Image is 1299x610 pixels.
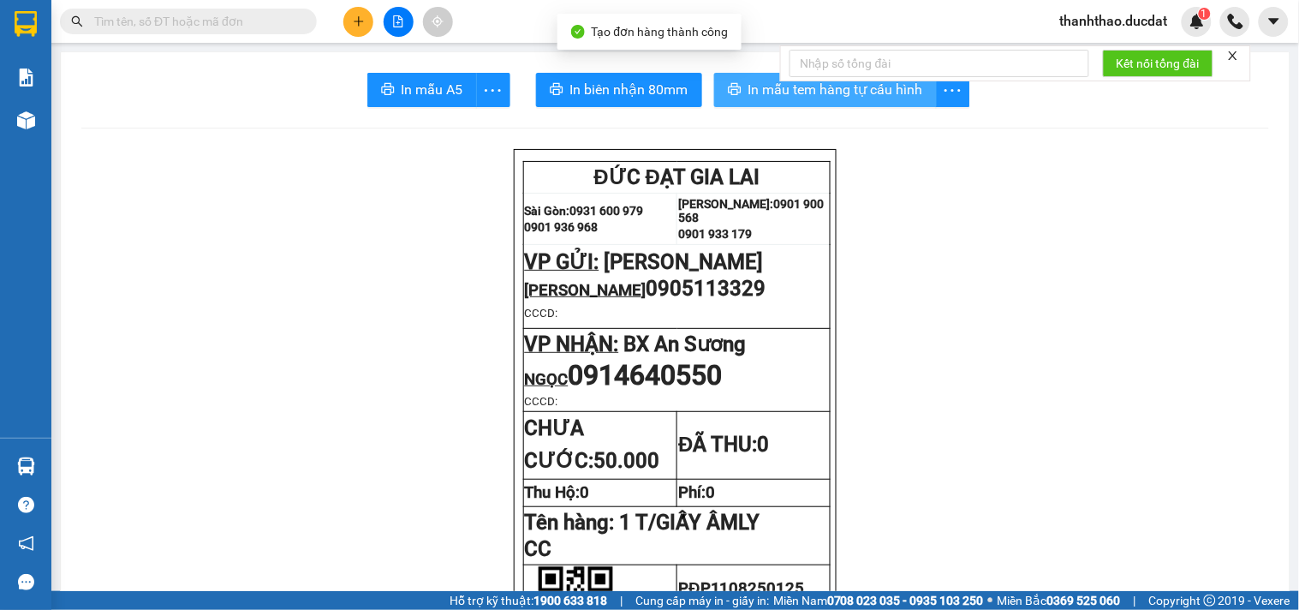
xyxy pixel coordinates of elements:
[476,73,510,107] button: more
[525,250,599,274] span: VP GỬI:
[678,197,773,211] strong: [PERSON_NAME]:
[678,433,769,457] strong: ĐÃ THU:
[110,48,217,64] strong: [PERSON_NAME]:
[477,80,509,101] span: more
[569,359,723,392] span: 0914640550
[18,535,34,552] span: notification
[827,594,984,607] strong: 0708 023 035 - 0935 103 250
[1117,54,1200,73] span: Kết nối tổng đài
[706,483,715,502] span: 0
[1199,8,1211,20] sup: 1
[392,15,404,27] span: file-add
[1189,14,1205,29] img: icon-new-feature
[525,370,569,389] span: NGỌC
[1103,50,1213,77] button: Kết nối tổng đài
[402,79,463,100] span: In mẫu A5
[384,7,414,37] button: file-add
[525,220,599,234] strong: 0901 936 968
[353,15,365,27] span: plus
[533,594,607,607] strong: 1900 633 818
[581,483,590,502] span: 0
[571,25,585,39] span: check-circle
[423,7,453,37] button: aim
[450,591,607,610] span: Hỗ trợ kỹ thuật:
[17,457,35,475] img: warehouse-icon
[714,73,937,107] button: printerIn mẫu tem hàng tự cấu hình
[432,15,444,27] span: aim
[71,15,83,27] span: search
[11,48,63,64] strong: Sài Gòn:
[570,204,644,218] strong: 0931 600 979
[110,48,248,81] strong: 0901 900 568
[594,165,760,189] span: ĐỨC ĐẠT GIA LAI
[594,449,660,473] span: 50.000
[1201,8,1207,20] span: 1
[937,80,969,101] span: more
[1259,7,1289,37] button: caret-down
[570,79,688,100] span: In biên nhận 80mm
[678,227,752,241] strong: 0901 933 179
[17,69,35,87] img: solution-icon
[18,574,34,590] span: message
[1046,10,1182,32] span: thanhthao.ducdat
[11,48,93,81] strong: 0931 600 979
[773,591,984,610] span: Miền Nam
[678,197,824,224] strong: 0901 900 568
[18,497,34,513] span: question-circle
[936,73,970,107] button: more
[525,307,558,320] span: CCCD:
[11,107,86,131] span: VP GỬI:
[525,416,660,473] strong: CHƯA CƯỚC:
[678,483,715,502] strong: Phí:
[1047,594,1121,607] strong: 0369 525 060
[1228,14,1243,29] img: phone-icon
[758,433,770,457] span: 0
[988,597,993,604] span: ⚪️
[381,82,395,99] span: printer
[110,83,194,99] strong: 0901 933 179
[15,11,37,37] img: logo-vxr
[1204,595,1216,607] span: copyright
[536,73,702,107] button: printerIn biên nhận 80mm
[605,250,764,274] span: [PERSON_NAME]
[624,332,747,356] span: BX An Sương
[1227,50,1239,62] span: close
[525,204,570,218] strong: Sài Gòn:
[678,579,804,598] span: PĐP1108250125
[525,483,590,502] strong: Thu Hộ:
[647,277,766,301] span: 0905113329
[790,50,1089,77] input: Nhập số tổng đài
[525,281,647,300] span: [PERSON_NAME]
[525,332,619,356] span: VP NHẬN:
[1266,14,1282,29] span: caret-down
[343,7,373,37] button: plus
[1134,591,1136,610] span: |
[525,537,552,561] span: CC
[47,16,213,40] span: ĐỨC ĐẠT GIA LAI
[367,73,477,107] button: printerIn mẫu A5
[550,82,563,99] span: printer
[11,83,95,99] strong: 0901 936 968
[620,511,760,535] span: 1 T/GIẤY ÂMLY
[748,79,923,100] span: In mẫu tem hàng tự cấu hình
[728,82,742,99] span: printer
[998,591,1121,610] span: Miền Bắc
[620,591,623,610] span: |
[525,511,760,535] span: Tên hàng:
[525,395,558,408] span: CCCD:
[635,591,769,610] span: Cung cấp máy in - giấy in:
[94,12,296,31] input: Tìm tên, số ĐT hoặc mã đơn
[17,111,35,129] img: warehouse-icon
[592,25,729,39] span: Tạo đơn hàng thành công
